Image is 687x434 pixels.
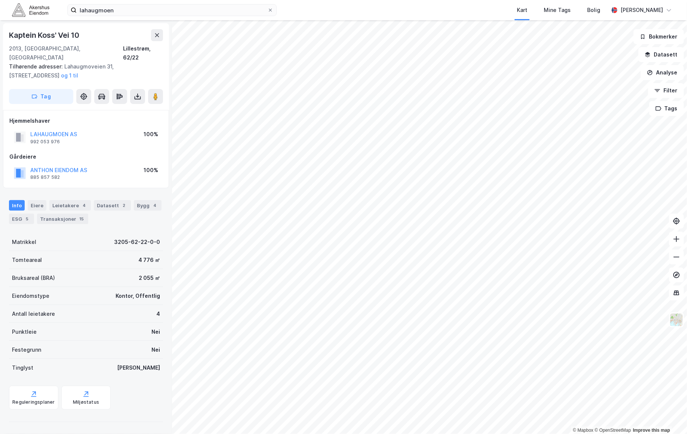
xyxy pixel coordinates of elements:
[151,327,160,336] div: Nei
[12,327,37,336] div: Punktleie
[37,214,88,224] div: Transaksjoner
[12,238,36,247] div: Matrikkel
[9,200,25,211] div: Info
[49,200,91,211] div: Leietakere
[9,44,123,62] div: 2013, [GEOGRAPHIC_DATA], [GEOGRAPHIC_DATA]
[634,29,684,44] button: Bokmerker
[12,273,55,282] div: Bruksareal (BRA)
[9,89,73,104] button: Tag
[24,215,31,223] div: 5
[28,200,46,211] div: Eiere
[650,398,687,434] iframe: Chat Widget
[123,44,163,62] div: Lillestrøm, 62/22
[151,202,159,209] div: 4
[94,200,131,211] div: Datasett
[544,6,571,15] div: Mine Tags
[641,65,684,80] button: Analyse
[638,47,684,62] button: Datasett
[587,6,600,15] div: Bolig
[620,6,663,15] div: [PERSON_NAME]
[12,3,49,16] img: akershus-eiendom-logo.9091f326c980b4bce74ccdd9f866810c.svg
[517,6,527,15] div: Kart
[650,398,687,434] div: Kontrollprogram for chat
[9,63,64,70] span: Tilhørende adresser:
[80,202,88,209] div: 4
[12,345,41,354] div: Festegrunn
[9,29,81,41] div: Kaptein Koss' Vei 10
[9,116,163,125] div: Hjemmelshaver
[144,166,158,175] div: 100%
[151,345,160,354] div: Nei
[9,152,163,161] div: Gårdeiere
[648,83,684,98] button: Filter
[139,273,160,282] div: 2 055 ㎡
[138,256,160,265] div: 4 776 ㎡
[12,291,49,300] div: Eiendomstype
[30,174,60,180] div: 885 857 582
[669,313,684,327] img: Z
[120,202,128,209] div: 2
[633,428,670,433] a: Improve this map
[30,139,60,145] div: 992 053 976
[78,215,85,223] div: 15
[9,62,157,80] div: Lahaugmoveien 31, [STREET_ADDRESS]
[12,256,42,265] div: Tomteareal
[12,363,33,372] div: Tinglyst
[134,200,162,211] div: Bygg
[77,4,267,16] input: Søk på adresse, matrikkel, gårdeiere, leietakere eller personer
[12,309,55,318] div: Antall leietakere
[73,399,99,405] div: Miljøstatus
[144,130,158,139] div: 100%
[117,363,160,372] div: [PERSON_NAME]
[156,309,160,318] div: 4
[595,428,631,433] a: OpenStreetMap
[114,238,160,247] div: 3205-62-22-0-0
[649,101,684,116] button: Tags
[9,214,34,224] div: ESG
[116,291,160,300] div: Kontor, Offentlig
[573,428,594,433] a: Mapbox
[12,399,55,405] div: Reguleringsplaner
